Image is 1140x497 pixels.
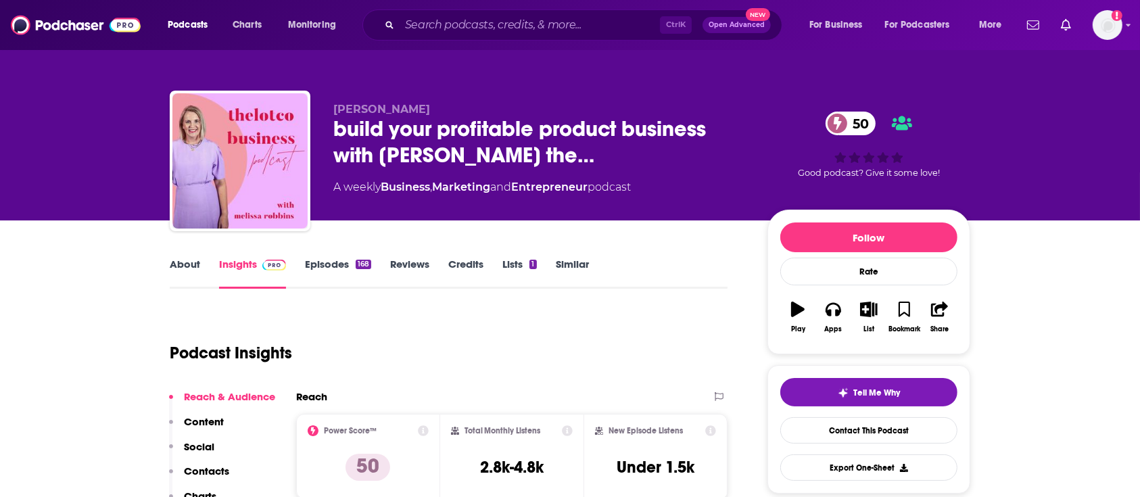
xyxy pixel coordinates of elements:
[400,14,660,36] input: Search podcasts, credits, & more...
[465,426,541,435] h2: Total Monthly Listens
[502,258,536,289] a: Lists1
[172,93,308,229] img: build your profitable product business with mel robbins thelotco business podcast
[617,457,694,477] h3: Under 1.5k
[780,258,957,285] div: Rate
[170,258,200,289] a: About
[184,440,214,453] p: Social
[170,343,292,363] h1: Podcast Insights
[780,454,957,481] button: Export One-Sheet
[169,415,224,440] button: Content
[886,293,922,341] button: Bookmark
[356,260,371,269] div: 168
[780,417,957,444] a: Contact This Podcast
[375,9,795,41] div: Search podcasts, credits, & more...
[767,103,970,187] div: 50Good podcast? Give it some love!
[511,181,588,193] a: Entrepreneur
[979,16,1002,34] span: More
[324,426,377,435] h2: Power Score™
[815,293,851,341] button: Apps
[1093,10,1122,40] img: User Profile
[791,325,805,333] div: Play
[556,258,589,289] a: Similar
[262,260,286,270] img: Podchaser Pro
[780,293,815,341] button: Play
[839,112,876,135] span: 50
[184,390,275,403] p: Reach & Audience
[390,258,429,289] a: Reviews
[346,454,390,481] p: 50
[780,222,957,252] button: Follow
[888,325,920,333] div: Bookmark
[169,465,229,490] button: Contacts
[709,22,765,28] span: Open Advanced
[168,16,208,34] span: Podcasts
[432,181,490,193] a: Marketing
[851,293,886,341] button: List
[233,16,262,34] span: Charts
[219,258,286,289] a: InsightsPodchaser Pro
[490,181,511,193] span: and
[838,387,849,398] img: tell me why sparkle
[296,390,327,403] h2: Reach
[876,14,970,36] button: open menu
[746,8,770,21] span: New
[529,260,536,269] div: 1
[660,16,692,34] span: Ctrl K
[305,258,371,289] a: Episodes168
[430,181,432,193] span: ,
[885,16,950,34] span: For Podcasters
[333,103,430,116] span: [PERSON_NAME]
[930,325,949,333] div: Share
[970,14,1019,36] button: open menu
[448,258,483,289] a: Credits
[703,17,771,33] button: Open AdvancedNew
[1093,10,1122,40] span: Logged in as WPubPR1
[184,415,224,428] p: Content
[158,14,225,36] button: open menu
[184,465,229,477] p: Contacts
[279,14,354,36] button: open menu
[854,387,901,398] span: Tell Me Why
[288,16,336,34] span: Monitoring
[169,390,275,415] button: Reach & Audience
[333,179,631,195] div: A weekly podcast
[863,325,874,333] div: List
[780,378,957,406] button: tell me why sparkleTell Me Why
[809,16,863,34] span: For Business
[1093,10,1122,40] button: Show profile menu
[480,457,544,477] h3: 2.8k-4.8k
[381,181,430,193] a: Business
[798,168,940,178] span: Good podcast? Give it some love!
[825,325,842,333] div: Apps
[224,14,270,36] a: Charts
[800,14,880,36] button: open menu
[826,112,876,135] a: 50
[609,426,683,435] h2: New Episode Listens
[1112,10,1122,21] svg: Add a profile image
[922,293,957,341] button: Share
[169,440,214,465] button: Social
[11,12,141,38] img: Podchaser - Follow, Share and Rate Podcasts
[1022,14,1045,37] a: Show notifications dropdown
[1055,14,1076,37] a: Show notifications dropdown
